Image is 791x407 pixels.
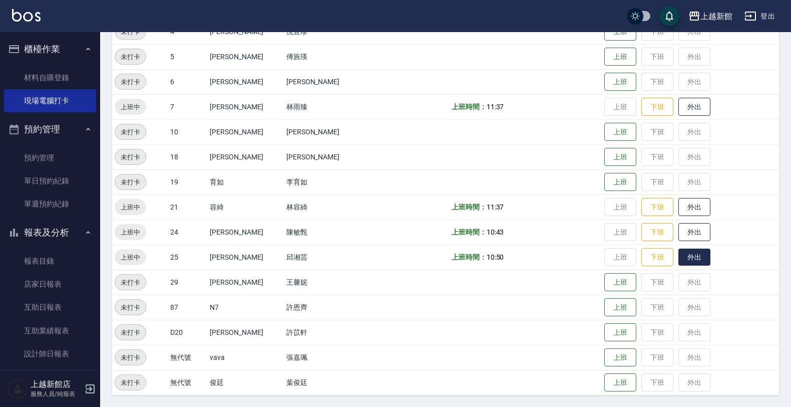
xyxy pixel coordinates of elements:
[284,44,373,69] td: 傅旌瑛
[168,295,207,320] td: 87
[115,127,146,137] span: 未打卡
[168,144,207,169] td: 18
[284,320,373,345] td: 許苡軒
[115,152,146,162] span: 未打卡
[168,44,207,69] td: 5
[168,194,207,220] td: 21
[168,270,207,295] td: 29
[207,119,284,144] td: [PERSON_NAME]
[4,342,96,365] a: 設計師日報表
[659,6,679,26] button: save
[207,169,284,194] td: 育如
[4,296,96,319] a: 互助日報表
[678,249,710,266] button: 外出
[284,169,373,194] td: 李育如
[115,277,146,288] span: 未打卡
[604,73,636,91] button: 上班
[115,177,146,187] span: 未打卡
[115,252,146,263] span: 上班中
[641,248,673,267] button: 下班
[678,223,710,242] button: 外出
[115,102,146,112] span: 上班中
[168,320,207,345] td: D20
[684,6,736,27] button: 上越新館
[641,98,673,116] button: 下班
[168,245,207,270] td: 25
[284,270,373,295] td: 王馨妮
[452,253,487,261] b: 上班時間：
[115,302,146,313] span: 未打卡
[207,220,284,245] td: [PERSON_NAME]
[115,202,146,213] span: 上班中
[452,103,487,111] b: 上班時間：
[115,352,146,363] span: 未打卡
[604,48,636,66] button: 上班
[284,69,373,94] td: [PERSON_NAME]
[4,220,96,246] button: 報表及分析
[487,103,504,111] span: 11:37
[115,327,146,338] span: 未打卡
[452,228,487,236] b: 上班時間：
[284,245,373,270] td: 邱湘芸
[168,94,207,119] td: 7
[678,98,710,116] button: 外出
[487,203,504,211] span: 11:37
[4,36,96,62] button: 櫃檯作業
[604,298,636,317] button: 上班
[4,319,96,342] a: 互助業績報表
[168,345,207,370] td: 無代號
[207,194,284,220] td: 容綺
[641,198,673,217] button: 下班
[207,345,284,370] td: vava
[4,116,96,142] button: 預約管理
[678,198,710,217] button: 外出
[207,245,284,270] td: [PERSON_NAME]
[4,66,96,89] a: 材料自購登錄
[641,223,673,242] button: 下班
[284,295,373,320] td: 許恩齊
[284,345,373,370] td: 張嘉珮
[115,52,146,62] span: 未打卡
[207,44,284,69] td: [PERSON_NAME]
[487,253,504,261] span: 10:50
[4,89,96,112] a: 現場電腦打卡
[207,69,284,94] td: [PERSON_NAME]
[115,77,146,87] span: 未打卡
[604,273,636,292] button: 上班
[284,119,373,144] td: [PERSON_NAME]
[31,379,82,389] h5: 上越新館店
[604,148,636,166] button: 上班
[4,273,96,296] a: 店家日報表
[4,169,96,192] a: 單日預約紀錄
[604,373,636,392] button: 上班
[168,119,207,144] td: 10
[168,169,207,194] td: 19
[4,192,96,216] a: 單週預約紀錄
[168,370,207,395] td: 無代號
[284,370,373,395] td: 葉俊廷
[284,194,373,220] td: 林容綺
[604,348,636,367] button: 上班
[207,295,284,320] td: N7
[8,379,28,399] img: Person
[487,228,504,236] span: 10:43
[284,144,373,169] td: [PERSON_NAME]
[207,320,284,345] td: [PERSON_NAME]
[207,144,284,169] td: [PERSON_NAME]
[31,389,82,398] p: 服務人員/純報表
[4,250,96,273] a: 報表目錄
[604,173,636,191] button: 上班
[168,69,207,94] td: 6
[207,94,284,119] td: [PERSON_NAME]
[207,270,284,295] td: [PERSON_NAME]
[4,146,96,169] a: 預約管理
[700,10,732,23] div: 上越新館
[115,227,146,238] span: 上班中
[168,220,207,245] td: 24
[115,377,146,388] span: 未打卡
[4,365,96,388] a: 設計師業績月報表
[452,203,487,211] b: 上班時間：
[604,123,636,141] button: 上班
[12,9,41,22] img: Logo
[207,370,284,395] td: 俊廷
